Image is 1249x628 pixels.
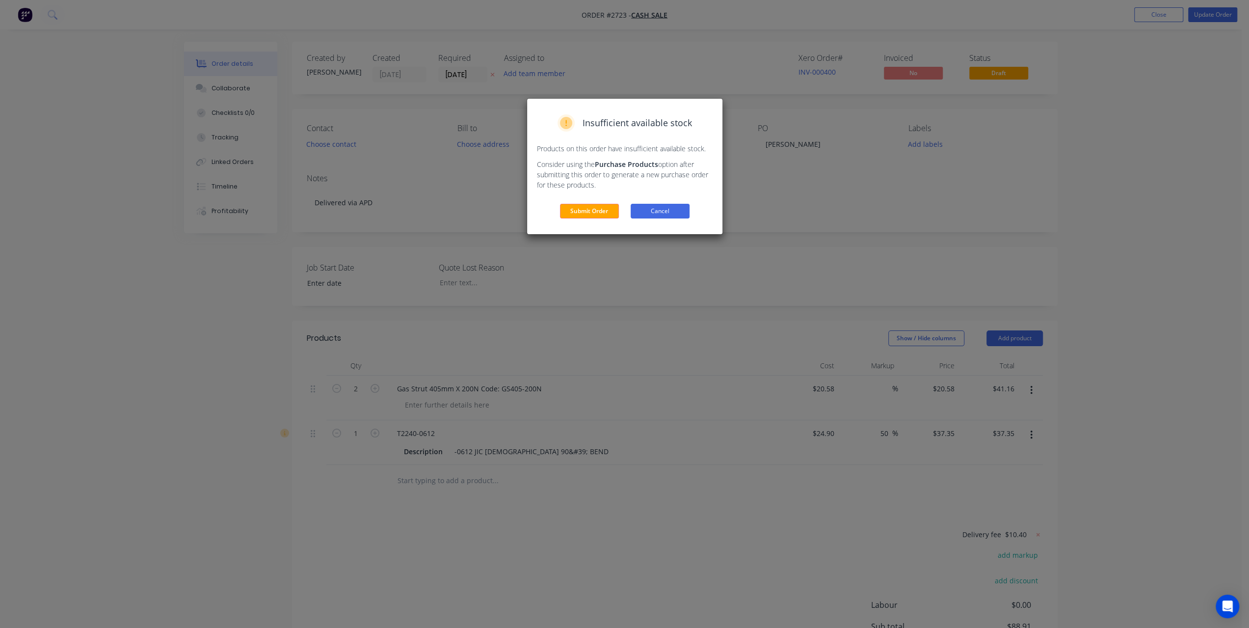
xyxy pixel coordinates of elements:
span: Insufficient available stock [583,116,692,130]
button: Cancel [631,204,690,218]
button: Submit Order [560,204,619,218]
p: Consider using the option after submitting this order to generate a new purchase order for these ... [537,159,713,190]
p: Products on this order have insufficient available stock. [537,143,713,154]
strong: Purchase Products [595,160,658,169]
div: Open Intercom Messenger [1216,595,1239,618]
